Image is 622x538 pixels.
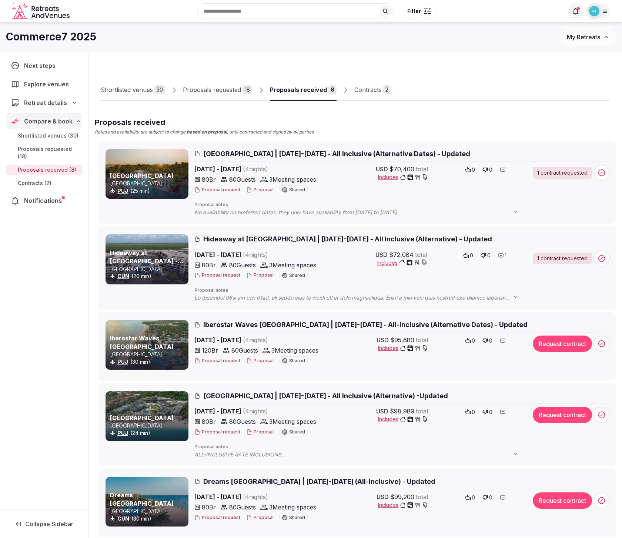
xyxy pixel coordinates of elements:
[110,491,174,507] a: Dreams [GEOGRAPHIC_DATA]
[378,416,428,423] span: Includes
[110,429,187,437] div: (24 min)
[194,451,526,458] span: ALL-INCLUSIVE RATE INCLUSIONS • Luxurious accommodations with exclusive DreamBed • Daily Breakfas...
[6,516,82,532] button: Collapse Sidebar
[194,515,240,521] button: Proposal request
[101,85,153,94] div: Shortlisted venues
[378,174,428,181] button: Includes
[472,337,475,344] span: 0
[24,61,58,70] span: Next steps
[533,336,592,352] button: Request contract
[117,430,128,436] a: PUJ
[202,417,216,426] span: 80 Br
[416,165,428,174] span: total
[416,492,428,501] span: total
[472,494,475,501] span: 0
[589,6,599,16] img: michael.ofarrell
[472,409,475,416] span: 0
[246,358,274,364] button: Proposal
[377,259,427,267] button: Includes
[24,98,67,107] span: Retreat details
[533,492,592,509] button: Request contract
[390,407,414,416] span: $98,989
[472,166,475,174] span: 0
[243,493,268,501] span: ( 4 night s )
[402,4,436,18] button: Filter
[470,252,473,259] span: 0
[289,188,305,192] span: Shared
[6,30,96,44] h1: Commerce7 2025
[6,165,82,175] a: Proposals received (8)
[194,407,325,416] span: [DATE] - [DATE]
[269,503,316,512] span: 3 Meeting spaces
[231,346,258,355] span: 80 Guests
[354,85,382,94] div: Contracts
[202,175,216,184] span: 80 Br
[376,165,388,174] span: USD
[489,166,492,174] span: 0
[246,429,274,435] button: Proposal
[117,359,128,365] a: PUJ
[533,253,592,264] a: 1 contract requested
[229,503,256,512] span: 80 Guests
[289,515,305,520] span: Shared
[194,202,611,208] span: Proposal notes
[505,252,506,258] span: 1
[229,417,256,426] span: 80 Guests
[496,250,509,261] button: 1
[487,252,491,259] span: 0
[6,193,82,208] a: Notifications
[415,250,427,259] span: total
[6,178,82,188] a: Contracts (2)
[24,196,65,205] span: Notifications
[6,144,82,162] a: Proposals requested (18)
[6,131,82,141] a: Shortlisted venues (30)
[246,272,274,278] button: Proposal
[480,492,495,503] button: 0
[194,429,240,435] button: Proposal request
[377,336,389,344] span: USD
[117,273,129,279] a: CUN
[243,165,268,173] span: ( 4 night s )
[480,165,495,175] button: 0
[117,515,129,522] a: CUN
[416,407,428,416] span: total
[203,149,470,158] span: [GEOGRAPHIC_DATA] | [DATE]-[DATE] - All Inclusive (Alternative Dates) - Updated
[183,79,252,101] a: Proposals requested18
[194,250,325,259] span: [DATE] - [DATE]
[375,250,388,259] span: USD
[463,407,477,417] button: 0
[533,407,592,423] button: Request contract
[202,261,216,270] span: 80 Br
[194,336,325,344] span: [DATE] - [DATE]
[110,515,187,522] div: (30 min)
[389,250,414,259] span: $72,084
[289,273,305,278] span: Shared
[489,337,492,344] span: 0
[12,3,71,20] a: Visit the homepage
[463,492,477,503] button: 0
[6,58,82,73] a: Next steps
[533,167,592,179] div: 1 contract requested
[489,409,492,416] span: 0
[378,344,428,352] button: Includes
[110,508,187,515] p: [GEOGRAPHIC_DATA]
[18,132,78,139] span: Shortlisted venues (30)
[18,179,51,187] span: Contracts (2)
[389,165,414,174] span: $70,400
[354,79,391,101] a: Contracts2
[270,85,327,94] div: Proposals received
[203,320,528,329] span: Iberostar Waves [GEOGRAPHIC_DATA] | [DATE]-[DATE] - All-Inclusive (Alternative Dates) - Updated
[567,33,600,41] span: My Retreats
[110,172,174,179] a: [GEOGRAPHIC_DATA]
[110,422,187,429] p: [GEOGRAPHIC_DATA]
[289,430,305,434] span: Shared
[117,188,128,194] a: PUJ
[378,501,428,509] button: Includes
[463,165,477,175] button: 0
[194,294,526,301] span: Lo Ipsumdol 06si am con 01ad, eli seddo eius te incidi utl et dolo magnaaliqua. Enim'a min veni q...
[110,265,187,273] p: [GEOGRAPHIC_DATA]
